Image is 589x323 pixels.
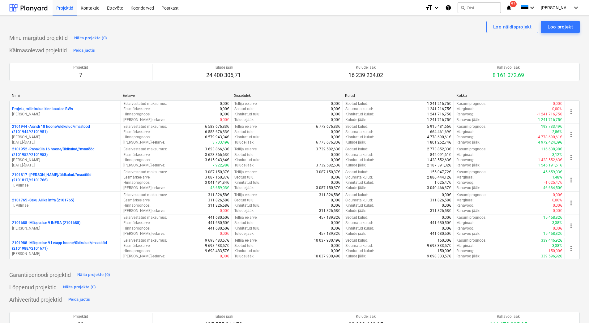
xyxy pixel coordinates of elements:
[442,226,451,231] p: 0,00€
[234,208,254,213] p: Tulude jääk :
[345,101,368,106] p: Seotud kulud :
[123,248,151,254] p: Hinnaprognoos :
[205,129,229,135] p: 6 583 676,83€
[552,152,562,157] p: 3,12%
[345,175,373,180] p: Sidumata kulud :
[12,135,118,140] p: [PERSON_NAME]
[63,284,96,291] div: Näita projekte (0)
[234,101,258,106] p: Tellija eelarve :
[528,4,536,11] i: keyboard_arrow_down
[345,163,366,168] p: Kulude jääk :
[73,47,95,54] div: Peida jaotis
[208,198,229,203] p: 311 826,58€
[12,198,74,203] p: 2101765 - Saku Allika infra (2101765)
[208,215,229,220] p: 441 680,50€
[460,5,465,10] span: search
[220,106,229,112] p: 0,00€
[123,231,165,236] p: [PERSON_NAME]-eelarve :
[12,198,118,208] div: 2101765 -Saku Allika infra (2101765)T. Villmäe
[220,112,229,117] p: 0,00€
[220,101,229,106] p: 0,00€
[331,198,340,203] p: 0,00€
[319,192,340,198] p: 311 826,58€
[345,129,373,135] p: Sidumata kulud :
[12,240,118,251] p: 2101988 - Mäepealse 9 I etapp hoone/üldkulud//maatööd (2101988//2101671)
[456,215,486,220] p: Kasumiprognoos :
[567,131,575,138] span: more_vert
[123,157,151,163] p: Hinnaprognoos :
[234,231,254,236] p: Tulude jääk :
[345,220,373,226] p: Sidumata kulud :
[220,231,229,236] p: 0,00€
[567,154,575,161] span: more_vert
[426,106,451,112] p: -1 241 216,75€
[123,254,165,259] p: [PERSON_NAME]-eelarve :
[331,220,340,226] p: 0,00€
[456,157,474,163] p: Rahavoog :
[12,183,118,188] p: T. Villmäe
[567,222,575,230] span: more_vert
[541,21,580,33] button: Loo projekt
[541,238,562,243] p: 339 446,92€
[572,4,580,11] i: keyboard_arrow_down
[345,208,366,213] p: Kulude jääk :
[12,220,118,231] div: 2101685 -Mäepealse 9 INFRA (2101685)[PERSON_NAME]
[62,282,98,292] button: Näita projekte (0)
[123,93,229,98] div: Eelarve
[486,21,538,33] button: Loo näidisprojekt
[493,71,524,79] p: 8 161 072,69
[12,147,118,157] p: 2101952 - Rabaküla 16 hoone/üldkulud//maatööd (2101952//2101953)
[345,147,368,152] p: Seotud kulud :
[123,192,167,198] p: Eelarvestatud maksumus :
[456,175,474,180] p: Marginaal :
[456,170,486,175] p: Kasumiprognoos :
[123,238,167,243] p: Eelarvestatud maksumus :
[427,243,451,248] p: 9 698 333,57€
[123,175,151,180] p: Eesmärkeelarve :
[205,152,229,157] p: 3 623 866,63€
[12,140,118,145] p: [DATE] - [DATE]
[12,157,118,163] p: [PERSON_NAME]
[427,163,451,168] p: 2 187 391,02€
[9,271,71,279] p: Garantiiperioodi projektid
[345,185,366,191] p: Kulude jääk :
[316,170,340,175] p: 3 087 150,87€
[212,140,229,145] p: 3 733,49€
[12,147,118,168] div: 2101952 -Rabaküla 16 hoone/üldkulud//maatööd (2101952//2101953)[PERSON_NAME][DATE]-[DATE]
[220,117,229,123] p: 0,00€
[456,226,474,231] p: Rahavoog :
[437,238,451,243] p: 150,00€
[12,112,118,117] p: [PERSON_NAME]
[12,203,118,208] p: T. Villmäe
[345,152,373,157] p: Sidumata kulud :
[206,71,241,79] p: 24 400 306,71
[510,1,517,7] span: 53
[456,243,474,248] p: Marginaal :
[205,243,229,248] p: 9 698 483,57€
[434,180,451,185] p: 1 025,47€
[543,170,562,175] p: 45 659,03€
[456,93,562,98] div: Kokku
[442,215,451,220] p: 0,00€
[331,180,340,185] p: 0,00€
[348,65,383,70] p: Kulude jääk
[123,152,151,157] p: Eesmärkeelarve :
[345,170,368,175] p: Seotud kulud :
[205,124,229,129] p: 6 583 676,83€
[430,129,451,135] p: 664 461,69€
[538,140,562,145] p: 4 972 424,09€
[123,208,165,213] p: [PERSON_NAME]-eelarve :
[345,135,374,140] p: Kinnitatud kulud :
[538,117,562,123] p: 1 241 716,75€
[123,243,151,248] p: Eesmärkeelarve :
[541,147,562,152] p: 116 638,98€
[567,199,575,207] span: more_vert
[427,157,451,163] p: 1 428 552,63€
[456,101,486,106] p: Kasumiprognoos :
[348,71,383,79] p: 16 239 234,02
[234,140,254,145] p: Tulude jääk :
[541,254,562,259] p: 339 596,92€
[456,140,480,145] p: Rahavoo jääk :
[67,295,92,304] button: Peida jaotis
[506,4,512,11] i: notifications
